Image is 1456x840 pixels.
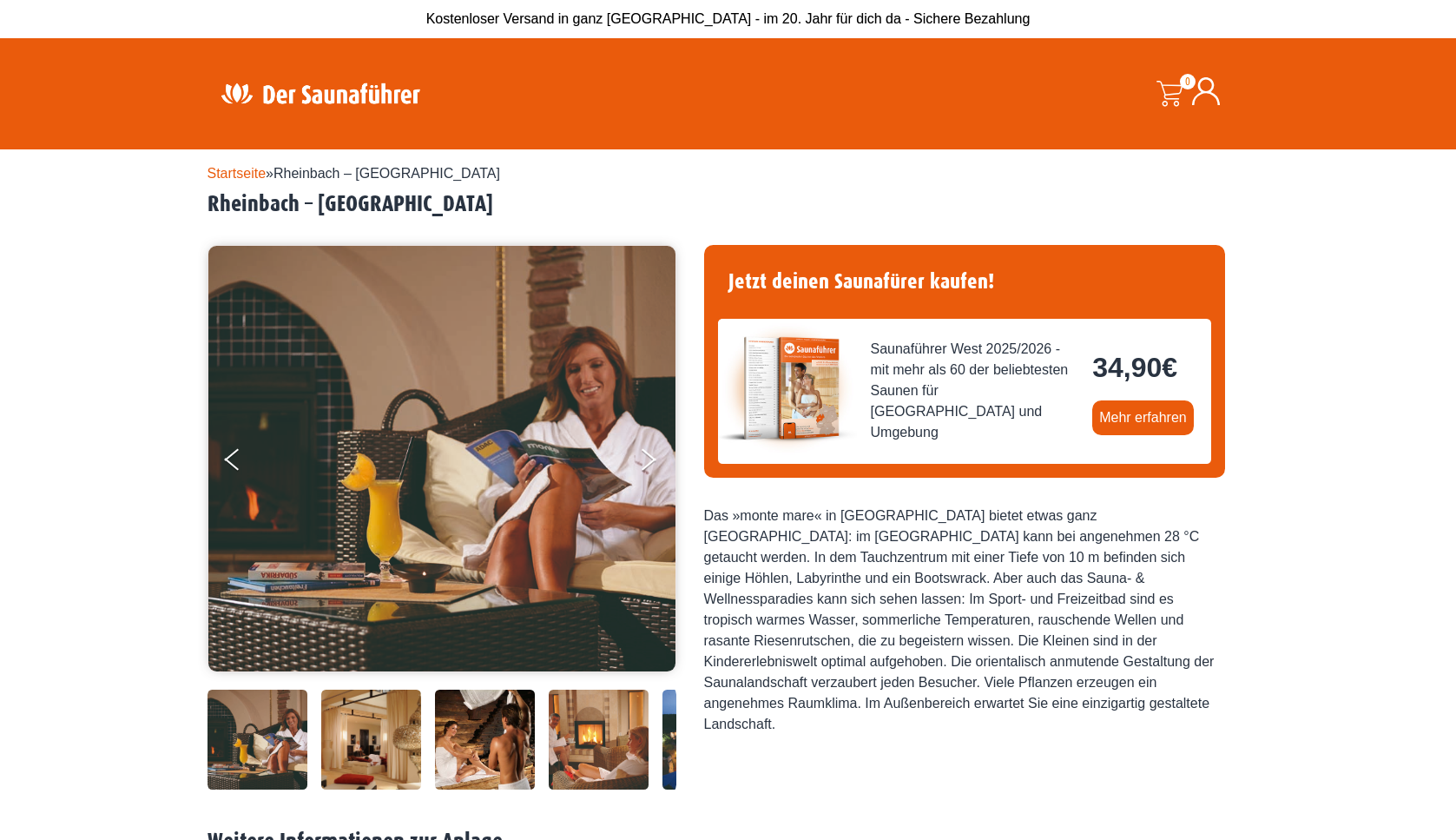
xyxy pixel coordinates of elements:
div: Das »monte mare« in [GEOGRAPHIC_DATA] bietet etwas ganz [GEOGRAPHIC_DATA]: im [GEOGRAPHIC_DATA] k... [704,506,1225,735]
h4: Jetzt deinen Saunafürer kaufen! [718,259,1211,305]
button: Next [638,441,682,485]
span: Kostenloser Versand in ganz [GEOGRAPHIC_DATA] - im 20. Jahr für dich da - Sichere Bezahlung [426,11,1031,26]
span: Rheinbach – [GEOGRAPHIC_DATA] [273,166,500,181]
span: € [1162,352,1177,383]
span: » [208,166,500,181]
a: Mehr erfahren [1092,400,1194,435]
bdi: 34,90 [1092,352,1177,383]
span: Saunaführer West 2025/2026 - mit mehr als 60 der beliebtesten Saunen für [GEOGRAPHIC_DATA] und Um... [871,339,1079,443]
img: der-saunafuehrer-2025-west.jpg [718,319,857,458]
button: Previous [225,441,268,485]
a: Startseite [208,166,267,181]
span: 0 [1180,74,1196,89]
h2: Rheinbach – [GEOGRAPHIC_DATA] [208,191,1249,218]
